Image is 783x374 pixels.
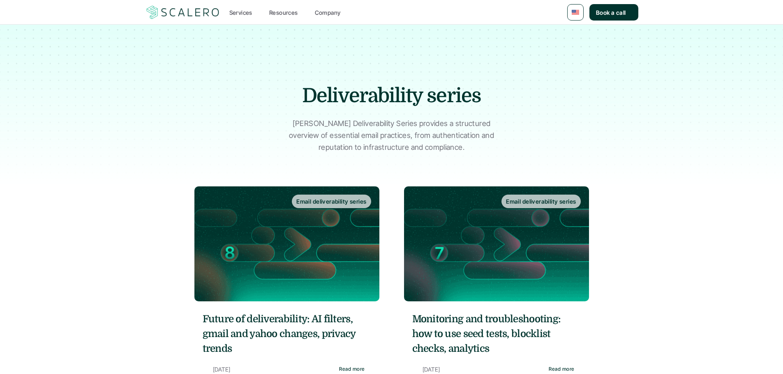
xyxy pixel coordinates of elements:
[339,366,371,372] a: Read more
[549,366,580,372] a: Read more
[596,8,626,17] p: Book a call
[589,4,638,21] a: Book a call
[145,5,221,20] img: Scalero company logo
[339,366,365,372] p: Read more
[203,312,371,356] a: Future of deliverability: AI filters, gmail and yahoo changes, privacy trends
[269,8,298,17] p: Resources
[248,82,536,110] h1: Deliverability series
[404,186,589,301] a: Email deliverability series
[194,186,379,301] a: Email deliverability series
[229,8,252,17] p: Services
[289,118,494,153] p: [PERSON_NAME] Deliverability Series provides a structured overview of essential email practices, ...
[296,197,366,206] p: Email deliverability series
[549,366,574,372] p: Read more
[412,312,581,356] a: Monitoring and troubleshooting: how to use seed tests, blocklist checks, analytics
[506,197,576,206] p: Email deliverability series
[315,8,341,17] p: Company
